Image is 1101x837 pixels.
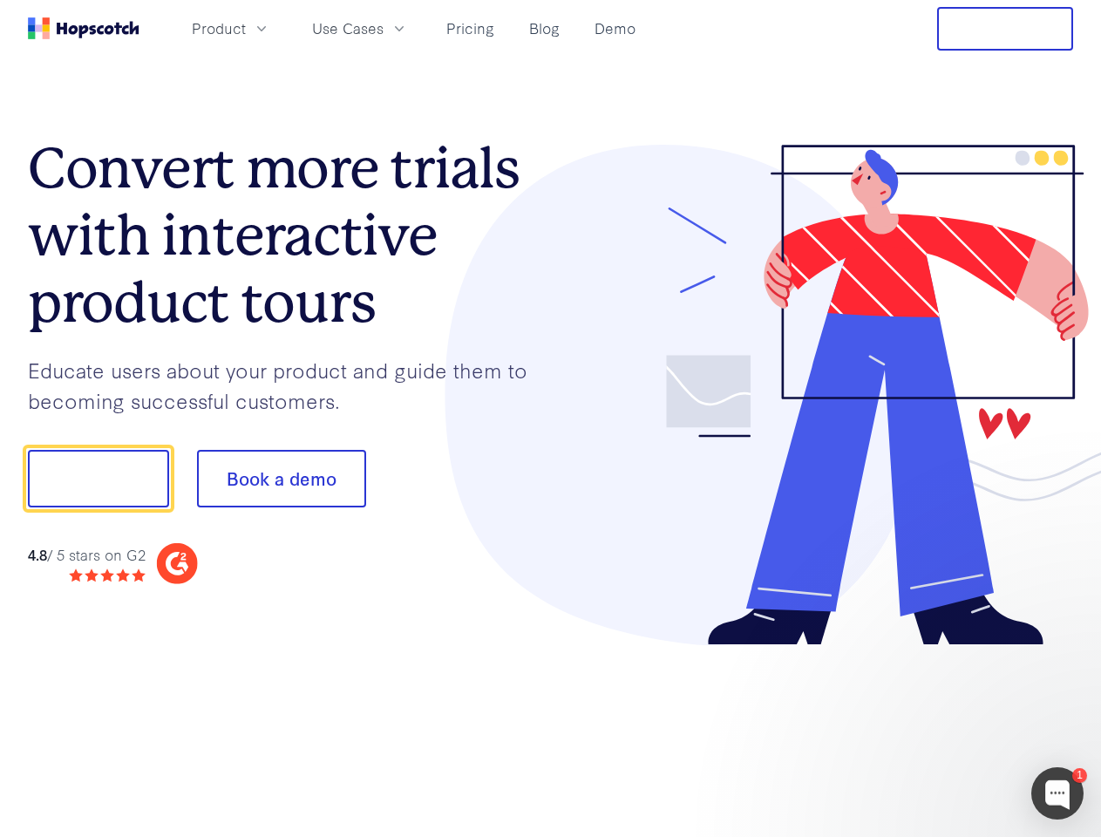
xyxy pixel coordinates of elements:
button: Book a demo [197,450,366,507]
span: Product [192,17,246,39]
div: 1 [1072,768,1087,783]
button: Product [181,14,281,43]
div: / 5 stars on G2 [28,544,146,566]
span: Use Cases [312,17,384,39]
button: Use Cases [302,14,418,43]
p: Educate users about your product and guide them to becoming successful customers. [28,355,551,415]
button: Show me! [28,450,169,507]
button: Free Trial [937,7,1073,51]
a: Blog [522,14,567,43]
a: Demo [588,14,642,43]
a: Pricing [439,14,501,43]
a: Home [28,17,139,39]
h1: Convert more trials with interactive product tours [28,135,551,336]
strong: 4.8 [28,544,47,564]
